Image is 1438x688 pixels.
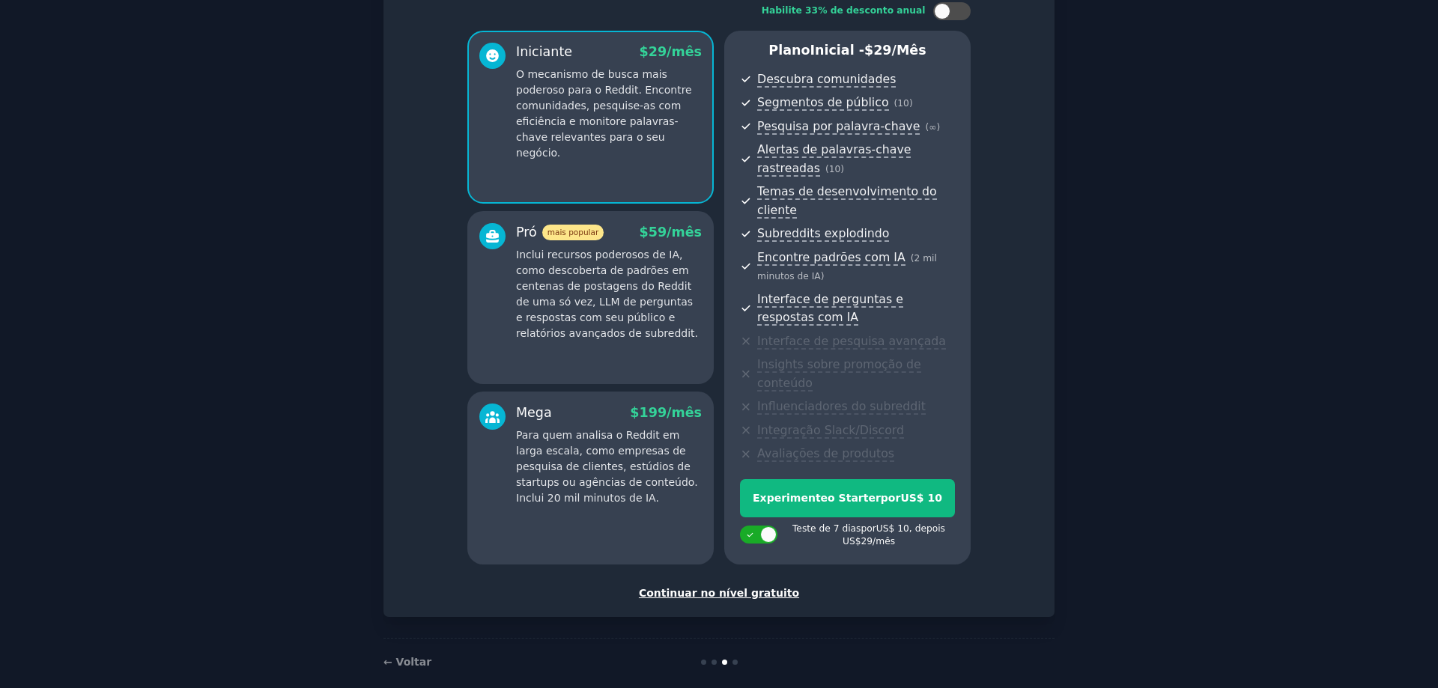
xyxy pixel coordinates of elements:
font: Teste de 7 dias [792,523,861,534]
font: 29 [873,43,891,58]
font: 199 [640,405,667,420]
font: ) [840,164,844,174]
font: 10 [897,98,909,109]
font: /mês [667,44,702,59]
font: $ [630,405,639,420]
font: Experimente [753,492,828,504]
font: $ [864,43,873,58]
font: Alertas de palavras-chave rastreadas [757,142,911,175]
font: Avaliações de produtos [757,446,894,460]
font: Temas de desenvolvimento do cliente [757,184,937,217]
font: ( [911,253,914,264]
font: Pró [516,225,537,240]
button: Experimenteo StarterporUS$ 10 [740,479,955,517]
font: /mês [892,43,926,58]
font: Descubra comunidades [757,72,896,86]
font: por [861,523,876,534]
font: 2 mil minutos de IA [757,253,937,282]
font: ( [894,98,898,109]
font: /mês [873,536,895,547]
font: /mês [667,405,702,420]
font: ) [909,98,913,109]
font: $ [640,225,649,240]
font: Interface de pesquisa avançada [757,334,946,348]
font: Pesquisa por palavra-chave [757,119,920,133]
font: O mecanismo de busca mais poderoso para o Reddit. Encontre comunidades, pesquise-as com eficiênci... [516,68,692,159]
font: Continuar no nível gratuito [639,587,799,599]
font: ∞ [929,122,936,133]
font: Inicial - [810,43,864,58]
font: Iniciante [516,44,572,59]
font: Para quem analisa o Reddit em larga escala, como empresas de pesquisa de clientes, estúdios de st... [516,429,698,504]
font: US$ 10 [900,492,942,504]
font: /mês [667,225,702,240]
font: ( [925,122,929,133]
font: Inclui recursos poderosos de IA, como descoberta de padrões em centenas de postagens do Reddit de... [516,249,698,339]
font: Interface de perguntas e respostas com IA [757,292,903,325]
font: Plano [768,43,810,58]
font: US$ 10 [876,523,909,534]
font: ) [936,122,940,133]
font: ) [821,271,825,281]
font: 10 [829,164,841,174]
font: Insights sobre promoção de conteúdo [757,357,921,390]
font: Encontre padrões com IA [757,250,905,264]
a: ← Voltar [383,656,431,668]
font: Influenciadores do subreddit [757,399,926,413]
font: mais popular [547,228,598,237]
font: Subreddits explodindo [757,226,889,240]
font: 29 [649,44,667,59]
font: o Starter [828,492,881,504]
font: Integração Slack/Discord [757,423,904,437]
font: Habilite 33% de desconto anual [762,5,926,16]
font: $ [640,44,649,59]
font: 59 [649,225,667,240]
font: por [881,492,901,504]
font: 29 [861,536,873,547]
font: ( [825,164,829,174]
font: Mega [516,405,552,420]
font: Segmentos de público [757,95,888,109]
